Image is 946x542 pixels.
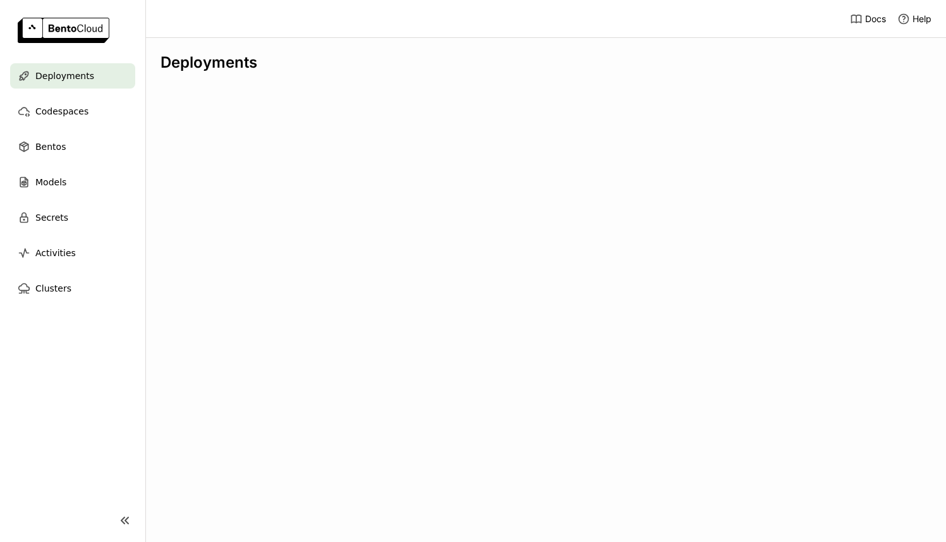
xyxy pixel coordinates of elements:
[35,281,71,296] span: Clusters
[897,13,931,25] div: Help
[913,13,931,25] span: Help
[35,175,66,190] span: Models
[18,18,109,43] img: logo
[35,139,66,154] span: Bentos
[10,169,135,195] a: Models
[10,205,135,230] a: Secrets
[35,104,88,119] span: Codespaces
[10,240,135,266] a: Activities
[10,276,135,301] a: Clusters
[10,134,135,159] a: Bentos
[161,53,931,72] div: Deployments
[35,68,94,83] span: Deployments
[35,245,76,261] span: Activities
[865,13,886,25] span: Docs
[850,13,886,25] a: Docs
[35,210,68,225] span: Secrets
